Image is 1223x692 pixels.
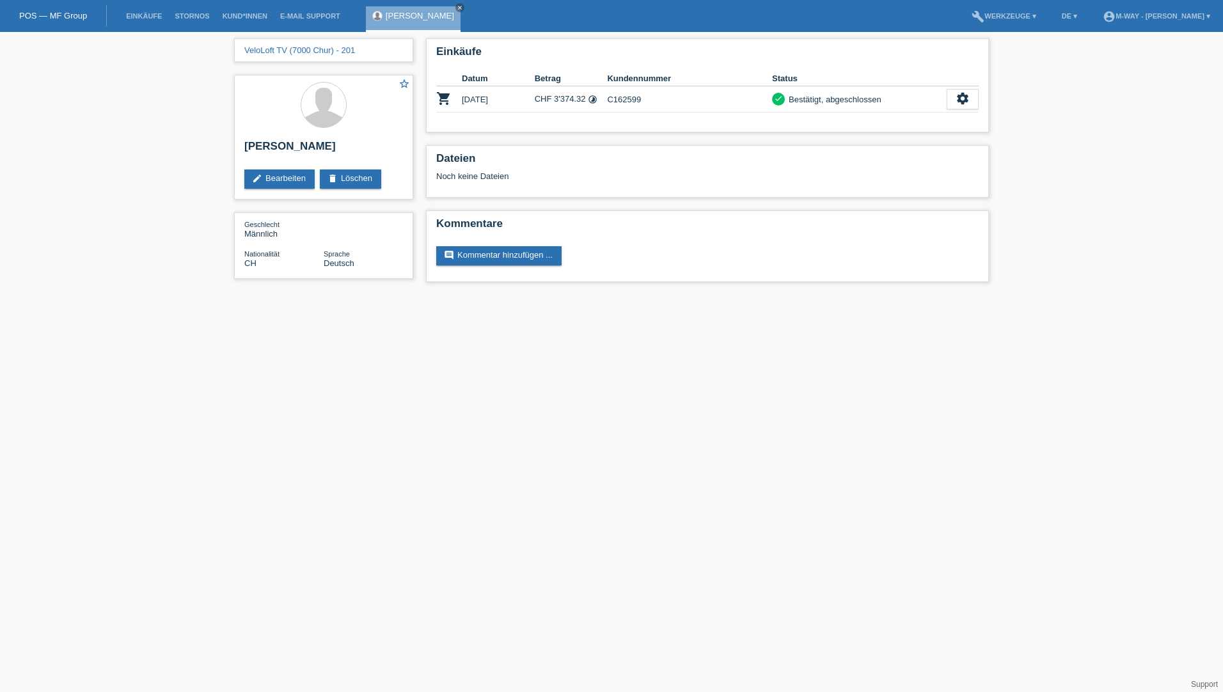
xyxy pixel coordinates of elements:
a: close [455,3,464,12]
a: editBearbeiten [244,169,315,189]
span: Deutsch [324,258,354,268]
td: [DATE] [462,86,535,113]
a: buildWerkzeuge ▾ [965,12,1043,20]
td: C162599 [607,86,772,113]
i: build [972,10,984,23]
a: deleteLöschen [320,169,381,189]
a: VeloLoft TV (7000 Chur) - 201 [244,45,355,55]
a: DE ▾ [1055,12,1084,20]
i: close [457,4,463,11]
i: POSP00022461 [436,91,452,106]
i: Fixe Raten (24 Raten) [588,95,597,104]
th: Status [772,71,947,86]
h2: Dateien [436,152,979,171]
div: Bestätigt, abgeschlossen [785,93,881,106]
i: comment [444,250,454,260]
th: Betrag [535,71,608,86]
span: Schweiz [244,258,256,268]
span: Nationalität [244,250,280,258]
h2: [PERSON_NAME] [244,140,403,159]
a: [PERSON_NAME] [386,11,454,20]
a: Einkäufe [120,12,168,20]
i: check [774,94,783,103]
i: settings [956,91,970,106]
a: account_circlem-way - [PERSON_NAME] ▾ [1096,12,1217,20]
i: edit [252,173,262,184]
a: Support [1191,680,1218,689]
h2: Einkäufe [436,45,979,65]
a: Stornos [168,12,216,20]
a: star_border [398,78,410,91]
th: Kundennummer [607,71,772,86]
div: Männlich [244,219,324,239]
a: POS — MF Group [19,11,87,20]
a: E-Mail Support [274,12,347,20]
i: star_border [398,78,410,90]
i: delete [327,173,338,184]
a: Kund*innen [216,12,274,20]
div: Noch keine Dateien [436,171,827,181]
th: Datum [462,71,535,86]
span: Geschlecht [244,221,280,228]
span: Sprache [324,250,350,258]
a: commentKommentar hinzufügen ... [436,246,562,265]
h2: Kommentare [436,217,979,237]
td: CHF 3'374.32 [535,86,608,113]
i: account_circle [1103,10,1116,23]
